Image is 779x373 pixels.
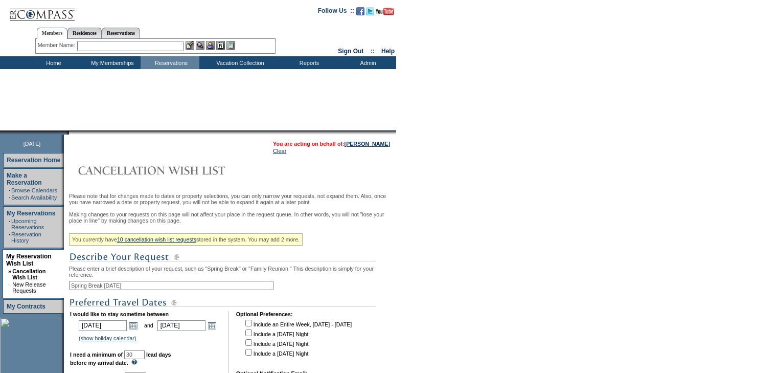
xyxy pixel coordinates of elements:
[70,352,171,366] b: lead days before my arrival date.
[243,318,352,363] td: Include an Entire Week, [DATE] - [DATE] Include a [DATE] Night Include a [DATE] Night Include a [...
[79,320,127,331] input: Date format: M/D/Y. Shortcut keys: [T] for Today. [UP] or [.] for Next Day. [DOWN] or [,] for Pre...
[157,320,205,331] input: Date format: M/D/Y. Shortcut keys: [T] for Today. [UP] or [.] for Next Day. [DOWN] or [,] for Pre...
[206,41,215,50] img: Impersonate
[273,141,390,147] span: You are acting on behalf of:
[376,10,394,16] a: Subscribe to our YouTube Channel
[9,194,10,201] td: ·
[102,28,140,38] a: Reservations
[70,352,123,358] b: I need a minimum of
[117,236,196,243] a: 10 cancellation wish list requests
[69,130,70,135] img: blank.gif
[11,187,57,193] a: Browse Calendars
[366,10,374,16] a: Follow us on Twitter
[273,148,286,154] a: Clear
[12,281,45,294] a: New Release Requests
[11,218,44,230] a: Upcoming Reservations
[279,56,337,69] td: Reports
[356,7,364,15] img: Become our fan on Facebook
[186,41,194,50] img: b_edit.gif
[11,231,41,244] a: Reservation History
[8,268,11,274] b: »
[82,56,141,69] td: My Memberships
[7,172,42,186] a: Make a Reservation
[11,194,57,201] a: Search Availability
[38,41,77,50] div: Member Name:
[226,41,235,50] img: b_calculator.gif
[143,318,155,333] td: and
[9,231,10,244] td: ·
[9,218,10,230] td: ·
[381,48,395,55] a: Help
[356,10,364,16] a: Become our fan on Facebook
[24,141,41,147] span: [DATE]
[69,160,273,181] img: Cancellation Wish List
[199,56,279,69] td: Vacation Collection
[79,335,136,341] a: (show holiday calendar)
[207,320,218,331] a: Open the calendar popup.
[216,41,225,50] img: Reservations
[70,311,169,317] b: I would like to stay sometime between
[7,210,55,217] a: My Reservations
[236,311,293,317] b: Optional Preferences:
[37,28,68,39] a: Members
[67,28,102,38] a: Residences
[128,320,139,331] a: Open the calendar popup.
[338,48,363,55] a: Sign Out
[69,233,303,246] div: You currently have stored in the system. You may add 2 more.
[318,6,354,18] td: Follow Us ::
[65,130,69,135] img: promoShadowLeftCorner.gif
[366,7,374,15] img: Follow us on Twitter
[337,56,396,69] td: Admin
[376,8,394,15] img: Subscribe to our YouTube Channel
[141,56,199,69] td: Reservations
[371,48,375,55] span: ::
[8,281,11,294] td: ·
[7,157,60,164] a: Reservation Home
[12,268,45,280] a: Cancellation Wish List
[6,253,52,267] a: My Reservation Wish List
[196,41,204,50] img: View
[7,303,45,310] a: My Contracts
[345,141,390,147] a: [PERSON_NAME]
[131,359,138,365] img: questionMark_lightBlue.gif
[23,56,82,69] td: Home
[9,187,10,193] td: ·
